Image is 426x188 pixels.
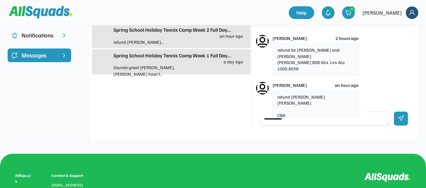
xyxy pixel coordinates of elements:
[335,35,359,42] div: 2 hours ago
[256,82,269,94] img: Icon%20%282%29.svg
[364,173,411,182] img: Logo%20inverted.svg
[61,32,67,39] img: chevron-right.svg
[9,6,72,18] img: Squad%20Logo.svg
[51,173,91,178] div: Contact & Support
[61,52,67,59] img: chevron-right%20copy%203.svg
[224,59,243,64] div: a day ago
[289,6,314,19] a: Help
[113,39,178,45] div: refund [PERSON_NAME]...
[325,10,331,16] img: bell-03%20%281%29.svg
[273,35,307,42] div: [PERSON_NAME]
[362,9,402,16] div: [PERSON_NAME]
[345,10,352,16] img: shopping-cart-01%20%281%29.svg
[22,51,57,60] div: Messages
[22,31,57,40] div: Notifications
[96,29,110,43] img: yH5BAEAAAAALAAAAAABAAEAAAIBRAA7
[273,43,359,75] div: refund for [PERSON_NAME] and [PERSON_NAME] [PERSON_NAME] BSB 064 144 Acc 1005 8598
[406,6,418,19] img: Frame%2018.svg
[113,26,243,34] div: Spring School Holiday Tennis Camp Week 2 Full Day...
[113,64,178,77] div: Sounds great [PERSON_NAME], [PERSON_NAME] hasn’t...
[11,32,18,39] img: Icon%20copy%204.svg
[335,82,359,88] div: an hour ago
[11,52,18,59] img: Icon%20%2821%29.svg
[273,82,307,88] div: [PERSON_NAME]
[273,90,359,135] div: refund [PERSON_NAME] [PERSON_NAME] CBA bsb 064 101 acc 10012151
[349,7,355,11] div: 0
[220,34,243,38] div: an hour ago
[256,35,269,48] img: Icon%20%282%29.svg
[113,52,243,59] div: Spring School Holiday Tennis Camp Week 1 Full Day...
[96,55,110,68] img: yH5BAEAAAAALAAAAAABAAEAAAIBRAA7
